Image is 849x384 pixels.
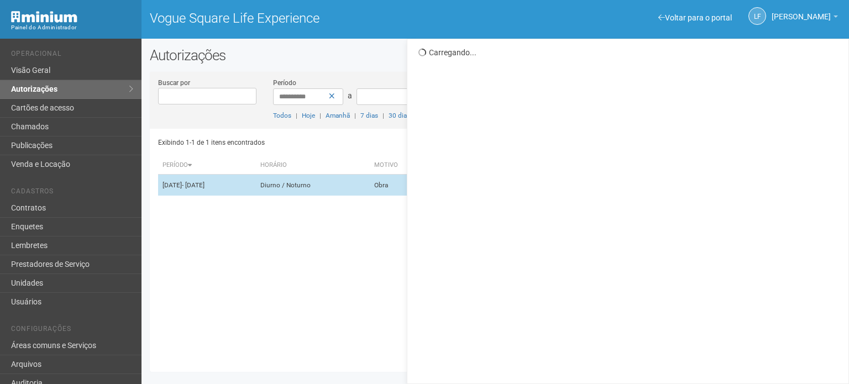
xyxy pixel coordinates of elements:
[302,112,315,119] a: Hoje
[370,156,433,175] th: Motivo
[256,156,370,175] th: Horário
[182,181,205,189] span: - [DATE]
[11,187,133,199] li: Cadastros
[11,50,133,61] li: Operacional
[150,47,841,64] h2: Autorizações
[772,2,831,21] span: Letícia Florim
[354,112,356,119] span: |
[370,175,433,196] td: Obra
[326,112,350,119] a: Amanhã
[11,11,77,23] img: Minium
[256,175,370,196] td: Diurno / Noturno
[772,14,838,23] a: [PERSON_NAME]
[389,112,410,119] a: 30 dias
[273,112,291,119] a: Todos
[360,112,378,119] a: 7 dias
[158,78,190,88] label: Buscar por
[748,7,766,25] a: LF
[11,23,133,33] div: Painel do Administrador
[319,112,321,119] span: |
[348,91,352,100] span: a
[158,156,256,175] th: Período
[158,175,256,196] td: [DATE]
[11,325,133,336] li: Configurações
[418,48,840,57] div: Carregando...
[273,78,296,88] label: Período
[296,112,297,119] span: |
[158,134,492,151] div: Exibindo 1-1 de 1 itens encontrados
[382,112,384,119] span: |
[658,13,732,22] a: Voltar para o portal
[150,11,487,25] h1: Vogue Square Life Experience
